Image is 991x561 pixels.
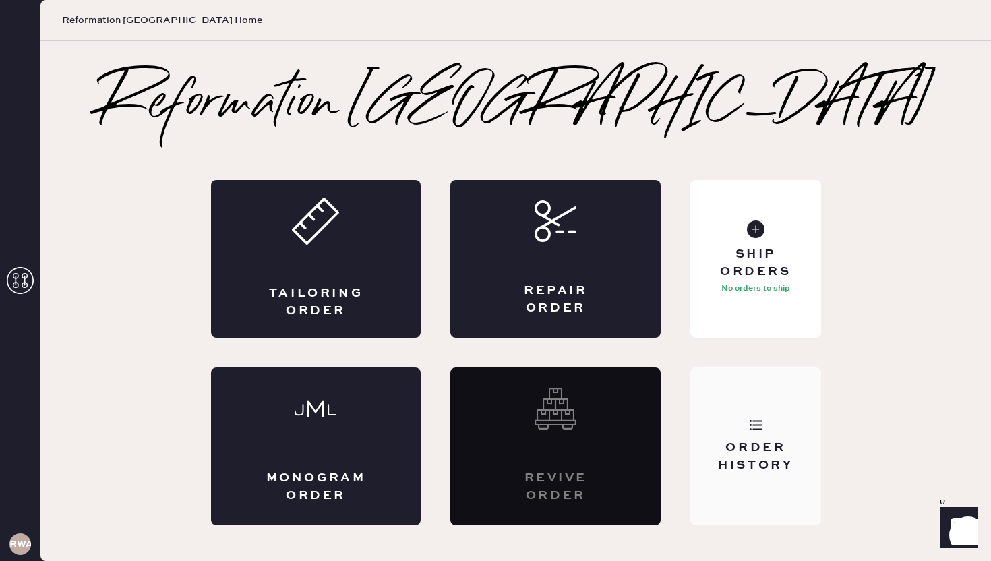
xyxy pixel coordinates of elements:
div: Tailoring Order [265,285,367,319]
div: Interested? Contact us at care@hemster.co [450,367,661,525]
h3: RWA [9,539,31,549]
div: Ship Orders [701,246,810,280]
div: Monogram Order [265,470,367,504]
h2: Reformation [GEOGRAPHIC_DATA] [99,78,933,131]
span: Reformation [GEOGRAPHIC_DATA] Home [62,13,262,27]
div: Revive order [504,470,607,504]
p: No orders to ship [721,280,790,297]
iframe: Front Chat [927,500,985,558]
div: Repair Order [504,283,607,316]
div: Order History [701,440,810,473]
